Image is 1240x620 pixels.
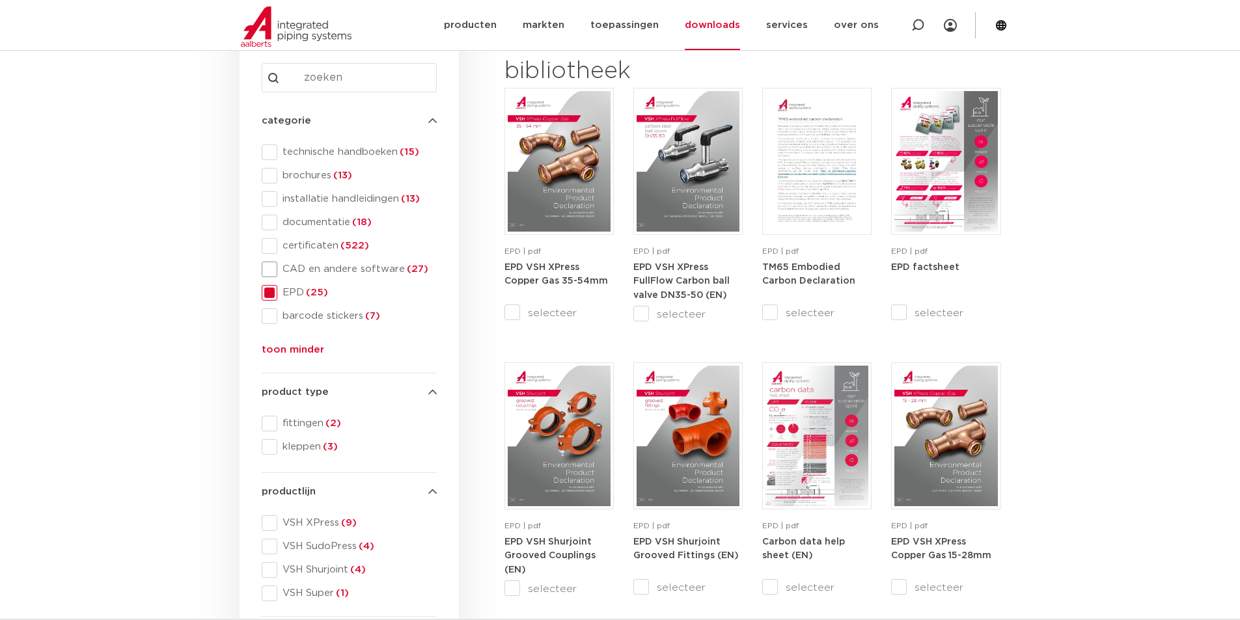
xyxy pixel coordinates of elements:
h4: productlijn [262,484,437,500]
span: EPD | pdf [633,522,670,530]
span: EPD | pdf [891,247,928,255]
span: (18) [350,217,372,227]
span: brochures [277,169,437,182]
span: (13) [331,170,352,180]
img: VSH-Shurjoint-Grooved-Couplings_A4EPD_5011512_EN-pdf.jpg [508,366,611,506]
div: installatie handleidingen(13) [262,191,437,207]
span: installatie handleidingen [277,193,437,206]
span: EPD | pdf [504,522,541,530]
a: EPD VSH XPress Copper Gas 35-54mm [504,262,608,286]
span: (15) [398,147,419,157]
label: selecteer [762,305,872,321]
button: toon minder [262,342,324,363]
span: kleppen [277,440,437,453]
div: VSH XPress(9) [262,515,437,531]
span: EPD | pdf [762,522,799,530]
img: Carbon-data-help-sheet-pdf.jpg [765,366,868,506]
span: certificaten [277,239,437,252]
a: EPD VSH Shurjoint Grooved Couplings (EN) [504,537,596,574]
span: (3) [321,442,338,452]
label: selecteer [891,580,1000,595]
span: (7) [363,311,380,321]
span: (13) [399,194,420,204]
div: brochures(13) [262,168,437,183]
span: VSH Shurjoint [277,563,437,576]
div: VSH Super(1) [262,586,437,601]
div: certificaten(522) [262,238,437,254]
span: (1) [334,588,349,598]
strong: EPD factsheet [891,263,959,272]
span: EPD | pdf [891,522,928,530]
span: (25) [304,288,328,297]
div: CAD en andere software(27) [262,262,437,277]
a: TM65 Embodied Carbon Declaration [762,262,855,286]
strong: EPD VSH Shurjoint Grooved Couplings (EN) [504,537,596,574]
span: (9) [339,518,357,528]
span: barcode stickers [277,310,437,323]
div: technische handboeken(15) [262,144,437,160]
a: Carbon data help sheet (EN) [762,537,845,561]
span: (4) [357,541,374,551]
strong: EPD VSH XPress FullFlow Carbon ball valve DN35-50 (EN) [633,263,730,300]
div: fittingen(2) [262,416,437,431]
img: VSH-XPress-Copper-Gas-15-28mm_A4EPD_5011481_EN-pdf.jpg [894,366,997,506]
span: EPD | pdf [762,247,799,255]
div: documentatie(18) [262,215,437,230]
div: barcode stickers(7) [262,308,437,324]
a: EPD VSH XPress Copper Gas 15-28mm [891,537,991,561]
strong: EPD VSH Shurjoint Grooved Fittings (EN) [633,537,739,561]
span: technische handboeken [277,146,437,159]
img: VSH-Shurjoint-Grooved-Fittings_A4EPD_5011523_EN-pdf.jpg [637,366,739,506]
span: EPD | pdf [633,247,670,255]
h4: product type [262,384,437,400]
span: (2) [324,418,341,428]
label: selecteer [504,581,614,597]
a: EPD VSH Shurjoint Grooved Fittings (EN) [633,537,739,561]
span: (522) [338,241,369,250]
img: VSH-XPress-Carbon-BallValveDN35-50_A4EPD_5011435-_2024_1.0_EN-pdf.jpg [637,91,739,232]
div: VSH Shurjoint(4) [262,562,437,578]
span: CAD en andere software [277,263,437,276]
label: selecteer [633,580,743,595]
div: my IPS [944,11,957,40]
span: fittingen [277,417,437,430]
label: selecteer [891,305,1000,321]
strong: Carbon data help sheet (EN) [762,537,845,561]
span: (4) [348,565,366,574]
img: VSH-XPress-Copper-Gas-35-54mm_A4EPD_5011490_EN-pdf.jpg [508,91,611,232]
span: VSH SudoPress [277,540,437,553]
span: documentatie [277,216,437,229]
a: EPD factsheet [891,262,959,272]
div: kleppen(3) [262,439,437,455]
span: EPD [277,286,437,299]
h2: bibliotheek [504,56,736,87]
h4: categorie [262,113,437,129]
a: EPD VSH XPress FullFlow Carbon ball valve DN35-50 (EN) [633,262,730,300]
label: selecteer [633,306,743,322]
label: selecteer [762,580,872,595]
strong: TM65 Embodied Carbon Declaration [762,263,855,286]
img: Aips-EPD-A4Factsheet_NL-pdf.jpg [894,91,997,232]
div: EPD(25) [262,285,437,301]
strong: EPD VSH XPress Copper Gas 15-28mm [891,537,991,561]
div: VSH SudoPress(4) [262,539,437,554]
span: (27) [405,264,428,274]
span: VSH Super [277,587,437,600]
span: VSH XPress [277,517,437,530]
span: EPD | pdf [504,247,541,255]
strong: EPD VSH XPress Copper Gas 35-54mm [504,263,608,286]
label: selecteer [504,305,614,321]
img: TM65-Embodied-Carbon-Declaration-pdf.jpg [765,91,868,232]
